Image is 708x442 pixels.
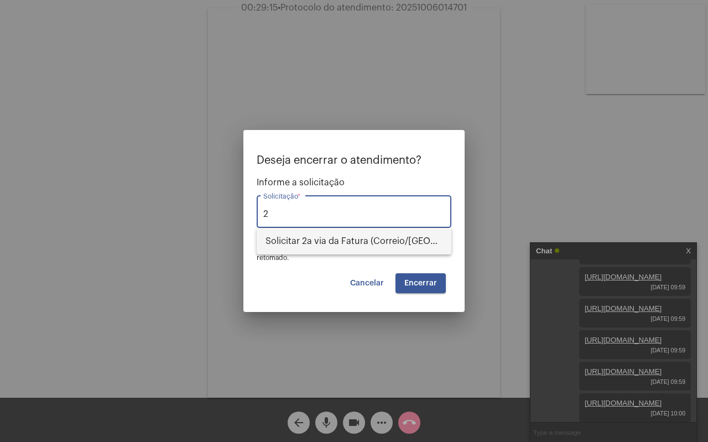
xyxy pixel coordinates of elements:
span: Informe a solicitação [257,178,451,188]
input: Buscar solicitação [263,209,445,219]
span: Cancelar [350,279,384,287]
span: OBS: O atendimento depois de encerrado não poderá ser retomado. [257,245,437,261]
span: Encerrar [404,279,437,287]
span: Solicitar 2a via da Fatura (Correio/[GEOGRAPHIC_DATA]/Email) [265,228,442,254]
p: Deseja encerrar o atendimento? [257,154,451,167]
button: Cancelar [341,273,393,293]
button: Encerrar [395,273,446,293]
